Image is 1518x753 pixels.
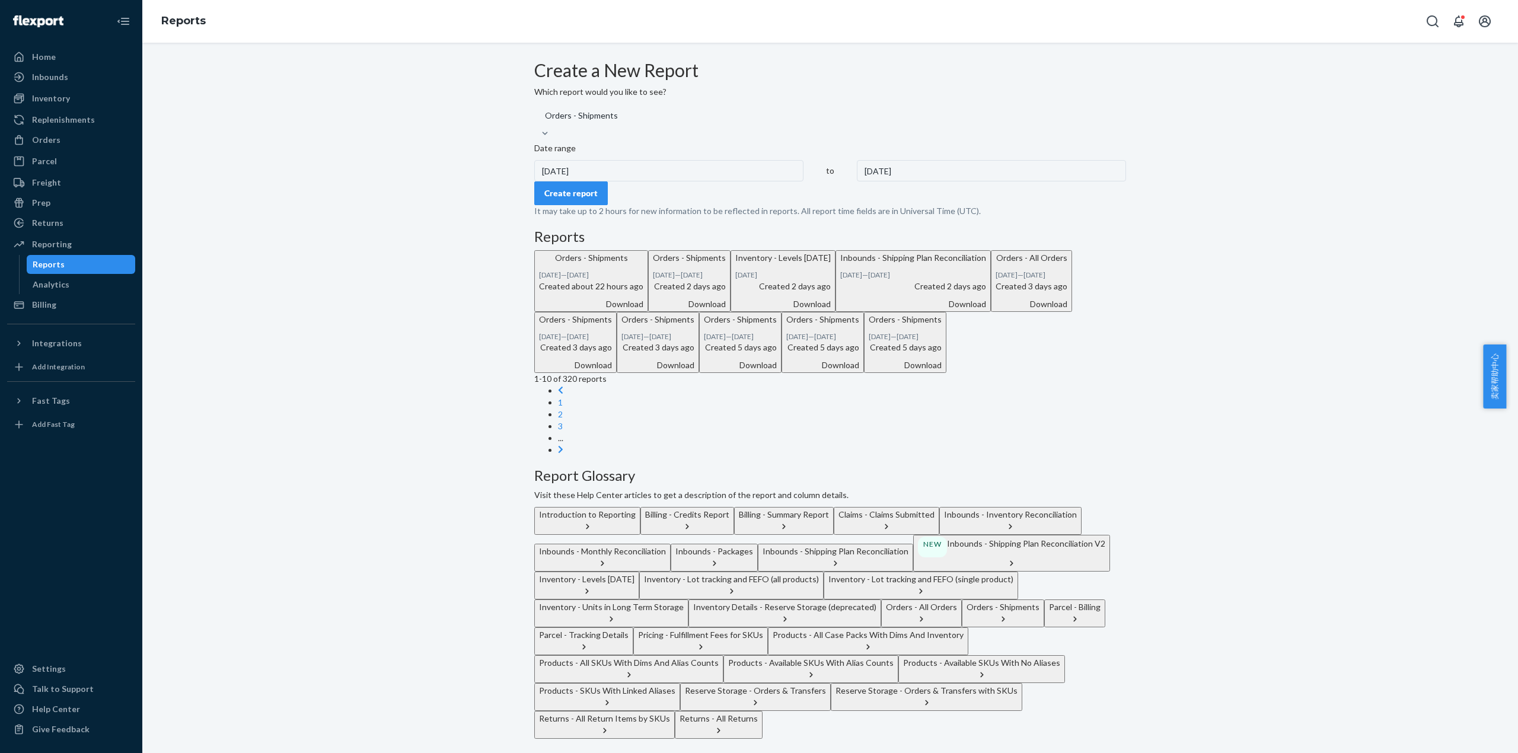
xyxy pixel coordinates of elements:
[534,711,675,739] button: Returns - All Return Items by SKUs
[539,657,719,669] div: Products - All SKUs With Dims And Alias Counts
[534,468,1126,483] h3: Report Glossary
[32,395,70,407] div: Fast Tags
[534,572,639,599] button: Inventory - Levels [DATE]
[534,60,1126,80] h2: Create a New Report
[534,312,617,373] button: Orders - Shipments[DATE]—[DATE]Created 3 days agoDownload
[32,663,66,675] div: Settings
[693,601,876,613] div: Inventory Details - Reserve Storage (deprecated)
[539,359,612,371] div: Download
[7,152,135,171] a: Parcel
[786,332,808,341] time: [DATE]
[32,299,56,311] div: Billing
[786,359,859,371] div: Download
[840,270,862,279] time: [DATE]
[32,51,56,63] div: Home
[735,252,831,264] p: Inventory - Levels [DATE]
[869,359,942,371] div: Download
[835,685,1018,697] div: Reserve Storage - Orders & Transfers with SKUs
[7,415,135,434] a: Add Fast Tag
[831,683,1022,711] button: Reserve Storage - Orders & Transfers with SKUs
[735,270,757,279] time: [DATE]
[545,110,618,122] div: Orders - Shipments
[768,627,968,655] button: Products - All Case Packs With Dims And Inventory
[869,331,942,342] p: —
[903,657,1060,669] div: Products - Available SKUs With No Aliases
[539,685,675,697] div: Products - SKUs With Linked Aliases
[828,573,1013,585] div: Inventory - Lot tracking and FEFO (single product)
[539,342,612,353] p: Created 3 days ago
[539,270,561,279] time: [DATE]
[918,537,1105,557] div: Inbounds - Shipping Plan Reconciliation V2
[32,114,95,126] div: Replenishments
[558,421,563,431] a: Page 3
[7,720,135,739] button: Give Feedback
[640,507,734,535] button: Billing - Credits Report
[33,259,65,270] div: Reports
[558,409,563,419] a: Page 2
[869,314,942,326] p: Orders - Shipments
[534,599,688,627] button: Inventory - Units in Long Term Storage
[534,507,640,535] button: Introduction to Reporting
[539,629,629,641] div: Parcel - Tracking Details
[1044,599,1105,627] button: Parcel - Billing
[675,545,753,557] div: Inbounds - Packages
[763,545,908,557] div: Inbounds - Shipping Plan Reconciliation
[680,683,831,711] button: Reserve Storage - Orders & Transfers
[786,342,859,353] p: Created 5 days ago
[7,68,135,87] a: Inbounds
[539,573,634,585] div: Inventory - Levels [DATE]
[534,655,723,683] button: Products - All SKUs With Dims And Alias Counts
[704,342,777,353] p: Created 5 days ago
[996,270,1067,280] p: —
[33,279,69,291] div: Analytics
[688,599,881,627] button: Inventory Details - Reserve Storage (deprecated)
[653,298,726,310] div: Download
[991,250,1072,311] button: Orders - All Orders[DATE]—[DATE]Created 3 days agoDownload
[539,314,612,326] p: Orders - Shipments
[7,391,135,410] button: Fast Tags
[534,627,633,655] button: Parcel - Tracking Details
[152,4,215,39] ol: breadcrumbs
[962,599,1044,627] button: Orders - Shipments
[869,342,942,353] p: Created 5 days ago
[681,270,703,279] time: [DATE]
[7,700,135,719] a: Help Center
[1421,9,1444,33] button: Open Search Box
[723,655,898,683] button: Products - Available SKUs With Alias Counts
[544,187,598,199] div: Create report
[7,334,135,353] button: Integrations
[539,252,643,264] p: Orders - Shipments
[7,47,135,66] a: Home
[824,572,1018,599] button: Inventory - Lot tracking and FEFO (single product)
[32,197,50,209] div: Prep
[567,270,589,279] time: [DATE]
[648,250,731,311] button: Orders - Shipments[DATE]—[DATE]Created 2 days agoDownload
[539,601,684,613] div: Inventory - Units in Long Term Storage
[534,229,1126,244] h3: Reports
[539,332,561,341] time: [DATE]
[7,173,135,192] a: Freight
[645,509,729,521] div: Billing - Credits Report
[835,250,991,311] button: Inbounds - Shipping Plan Reconciliation[DATE]—[DATE]Created 2 days agoDownload
[32,177,61,189] div: Freight
[913,535,1110,572] button: NEWInbounds - Shipping Plan Reconciliation V2
[704,314,777,326] p: Orders - Shipments
[840,270,986,280] p: —
[653,252,726,264] p: Orders - Shipments
[32,134,60,146] div: Orders
[735,298,831,310] div: Download
[671,544,758,572] button: Inbounds - Packages
[534,205,1126,217] p: It may take up to 2 hours for new information to be reflected in reports. All report time fields ...
[653,270,726,280] p: —
[539,545,666,557] div: Inbounds - Monthly Reconciliation
[27,275,136,294] a: Analytics
[881,599,962,627] button: Orders - All Orders
[534,181,608,205] button: Create report
[1023,270,1045,279] time: [DATE]
[728,657,894,669] div: Products - Available SKUs With Alias Counts
[32,337,82,349] div: Integrations
[13,15,63,27] img: Flexport logo
[7,295,135,314] a: Billing
[633,627,768,655] button: Pricing - Fulfillment Fees for SKUs
[653,280,726,292] p: Created 2 days ago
